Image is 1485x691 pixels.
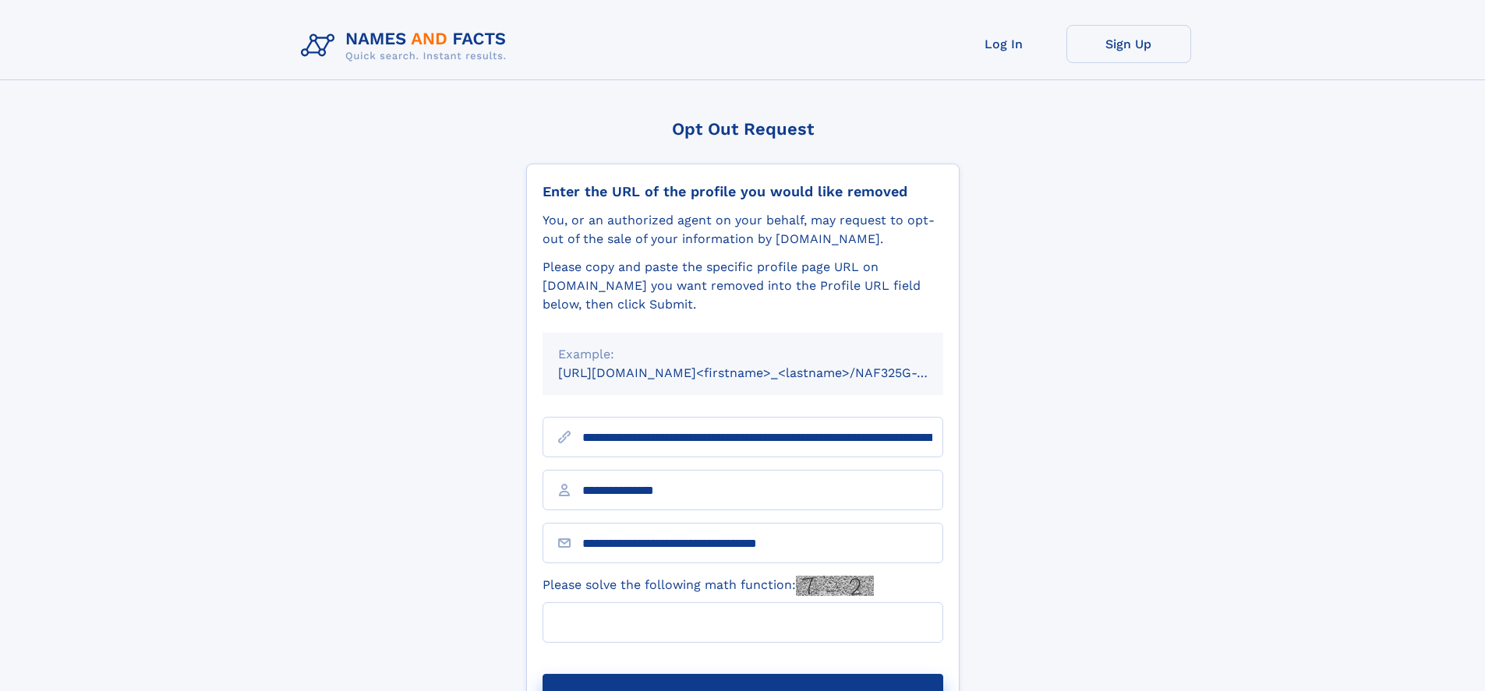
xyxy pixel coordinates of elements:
[558,345,928,364] div: Example:
[526,119,960,139] div: Opt Out Request
[942,25,1066,63] a: Log In
[543,576,874,596] label: Please solve the following math function:
[558,365,973,380] small: [URL][DOMAIN_NAME]<firstname>_<lastname>/NAF325G-xxxxxxxx
[543,211,943,249] div: You, or an authorized agent on your behalf, may request to opt-out of the sale of your informatio...
[543,258,943,314] div: Please copy and paste the specific profile page URL on [DOMAIN_NAME] you want removed into the Pr...
[543,183,943,200] div: Enter the URL of the profile you would like removed
[295,25,519,67] img: Logo Names and Facts
[1066,25,1191,63] a: Sign Up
